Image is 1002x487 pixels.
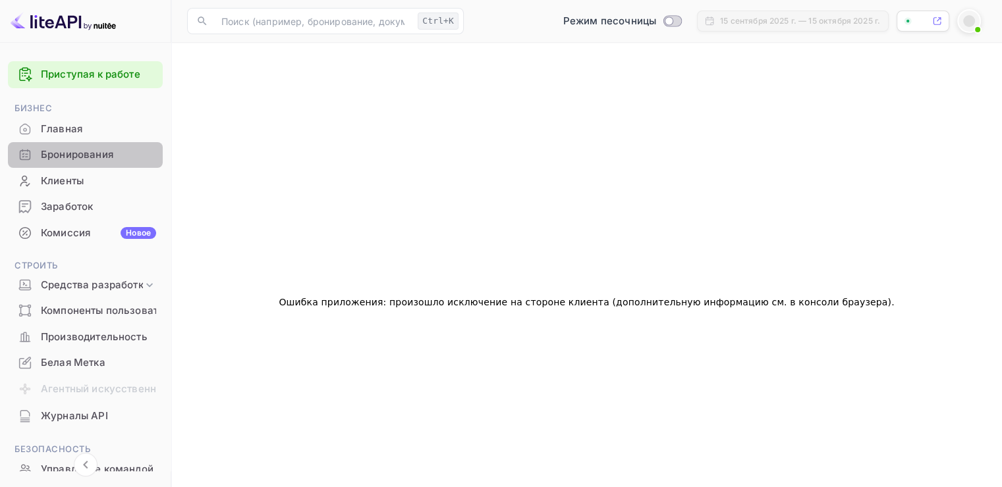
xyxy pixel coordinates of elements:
[74,453,97,476] button: Свернуть навигацию
[11,11,116,32] img: Логотип LiteAPI
[8,324,163,350] div: Производительность
[422,16,454,26] ya-tr-span: Ctrl+K
[41,122,82,137] ya-tr-span: Главная
[8,274,163,297] div: Средства разработки
[14,103,52,113] ya-tr-span: Бизнес
[8,142,163,167] a: Бронирования
[891,297,895,307] ya-tr-span: .
[41,330,148,345] ya-tr-span: Производительность
[126,228,151,238] ya-tr-span: Новое
[8,168,163,194] div: Клиенты
[41,68,140,80] ya-tr-span: Приступая к работе
[14,444,90,454] ya-tr-span: Безопасность
[41,226,90,241] ya-tr-span: Комиссия
[41,199,93,215] ya-tr-span: Заработок
[8,194,163,220] div: Заработок
[8,116,163,142] div: Главная
[8,116,163,141] a: Главная
[41,147,113,163] ya-tr-span: Бронирования
[41,303,267,319] ya-tr-span: Компоненты пользовательского интерфейса
[8,142,163,168] div: Бронирования
[8,457,163,482] div: Управление командой
[41,174,84,189] ya-tr-span: Клиенты
[8,298,163,324] div: Компоненты пользовательского интерфейса
[41,355,105,371] ya-tr-span: Белая Метка
[8,403,163,428] a: Журналы API
[14,260,58,270] ya-tr-span: Строить
[563,14,656,27] ya-tr-span: Режим песочницы
[8,403,163,429] div: Журналы API
[41,409,108,424] ya-tr-span: Журналы API
[8,350,163,376] div: Белая Метка
[8,220,163,246] div: КомиссияНовое
[8,61,163,88] div: Приступая к работе
[558,14,686,29] div: Переключиться в производственный режим
[41,67,156,82] a: Приступая к работе
[8,298,163,322] a: Компоненты пользовательского интерфейса
[8,220,163,245] a: КомиссияНовое
[8,194,163,218] a: Заработок
[8,168,163,193] a: Клиенты
[213,8,412,34] input: Поиск (например, бронирование, документация)
[8,324,163,349] a: Производительность
[720,16,880,26] ya-tr-span: 15 сентября 2025 г. — 15 октября 2025 г.
[41,278,150,293] ya-tr-span: Средства разработки
[8,457,163,481] a: Управление командой
[8,350,163,374] a: Белая Метка
[279,297,891,307] ya-tr-span: Ошибка приложения: произошло исключение на стороне клиента (дополнительную информацию см. в консо...
[41,462,153,477] ya-tr-span: Управление командой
